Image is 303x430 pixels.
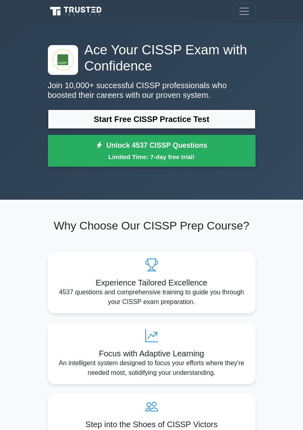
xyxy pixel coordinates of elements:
p: An intelligent system designed to focus your efforts where they're needed most, solidifying your ... [54,358,249,378]
small: Limited Time: 7-day free trial! [58,152,245,161]
h5: Step into the Shoes of CISSP Victors [54,420,249,429]
h1: Ace Your CISSP Exam with Confidence [48,42,256,74]
a: Unlock 4537 CISSP QuestionsLimited Time: 7-day free trial! [48,135,256,167]
h2: Why Choose Our CISSP Prep Course? [48,219,256,233]
button: Toggle navigation [233,3,256,19]
a: Start Free CISSP Practice Test [48,110,256,129]
h5: Experience Tailored Excellence [54,278,249,287]
p: 4537 questions and comprehensive training to guide you through your CISSP exam preparation. [54,287,249,307]
p: Join 10,000+ successful CISSP professionals who boosted their careers with our proven system. [48,81,256,100]
h5: Focus with Adaptive Learning [54,349,249,358]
